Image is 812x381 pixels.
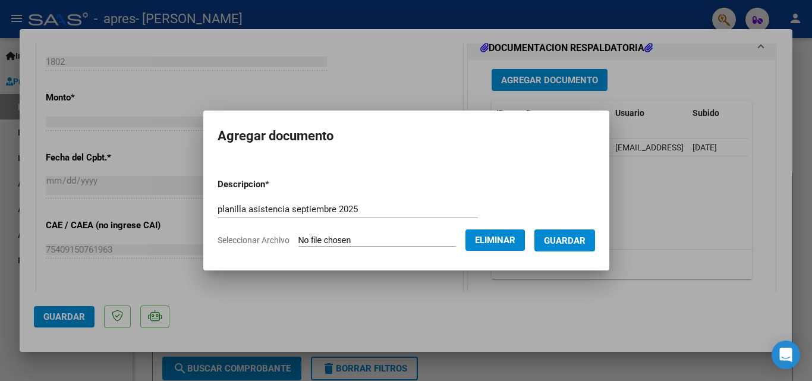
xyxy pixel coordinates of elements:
span: Eliminar [475,235,515,245]
span: Seleccionar Archivo [218,235,289,245]
span: Guardar [544,235,586,246]
button: Guardar [534,229,595,251]
button: Eliminar [465,229,525,251]
div: Open Intercom Messenger [772,341,800,369]
h2: Agregar documento [218,125,595,147]
p: Descripcion [218,178,331,191]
